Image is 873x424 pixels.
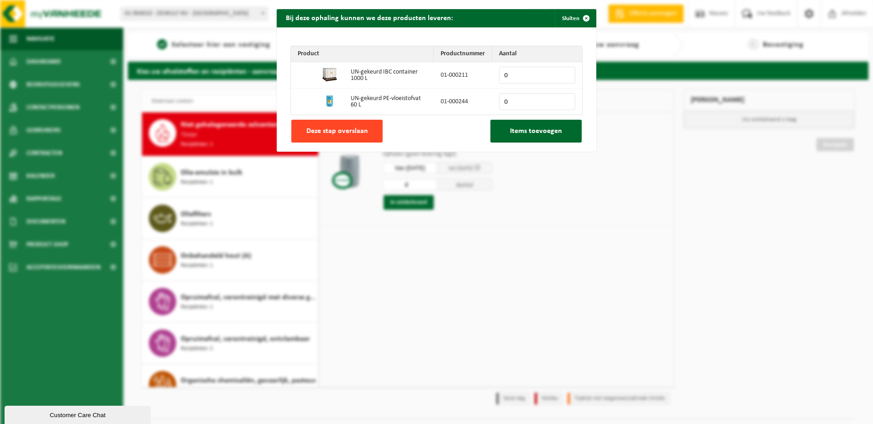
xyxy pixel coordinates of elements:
img: 01-000211 [322,67,337,82]
th: Productnummer [434,46,492,62]
button: Sluiten [555,9,595,27]
span: Items toevoegen [510,127,562,135]
th: Aantal [492,46,582,62]
td: UN-gekeurd IBC container 1000 L [344,62,434,89]
button: Deze stap overslaan [291,120,383,143]
h2: Bij deze ophaling kunnen we deze producten leveren: [277,9,462,26]
th: Product [291,46,434,62]
iframe: chat widget [5,404,153,424]
span: Deze stap overslaan [306,127,368,135]
img: 01-000244 [322,94,337,108]
td: 01-000244 [434,89,492,115]
button: Items toevoegen [490,120,582,143]
td: 01-000211 [434,62,492,89]
td: UN-gekeurd PE-vloeistofvat 60 L [344,89,434,115]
